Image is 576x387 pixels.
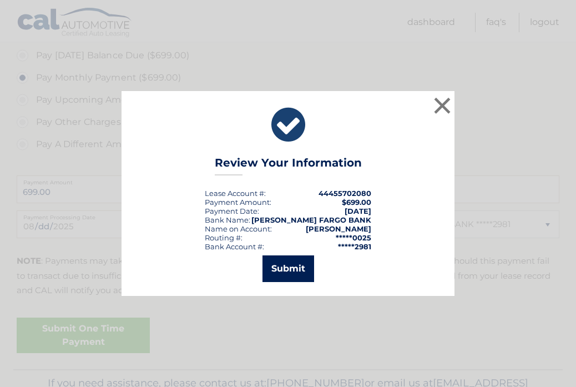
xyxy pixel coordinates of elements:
[205,189,266,198] div: Lease Account #:
[205,198,271,207] div: Payment Amount:
[205,207,259,215] div: :
[306,224,371,233] strong: [PERSON_NAME]
[205,242,264,251] div: Bank Account #:
[319,189,371,198] strong: 44455702080
[431,94,453,117] button: ×
[342,198,371,207] span: $699.00
[205,233,242,242] div: Routing #:
[205,224,272,233] div: Name on Account:
[205,207,257,215] span: Payment Date
[215,156,362,175] h3: Review Your Information
[345,207,371,215] span: [DATE]
[251,215,371,224] strong: [PERSON_NAME] FARGO BANK
[205,215,250,224] div: Bank Name:
[262,255,314,282] button: Submit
